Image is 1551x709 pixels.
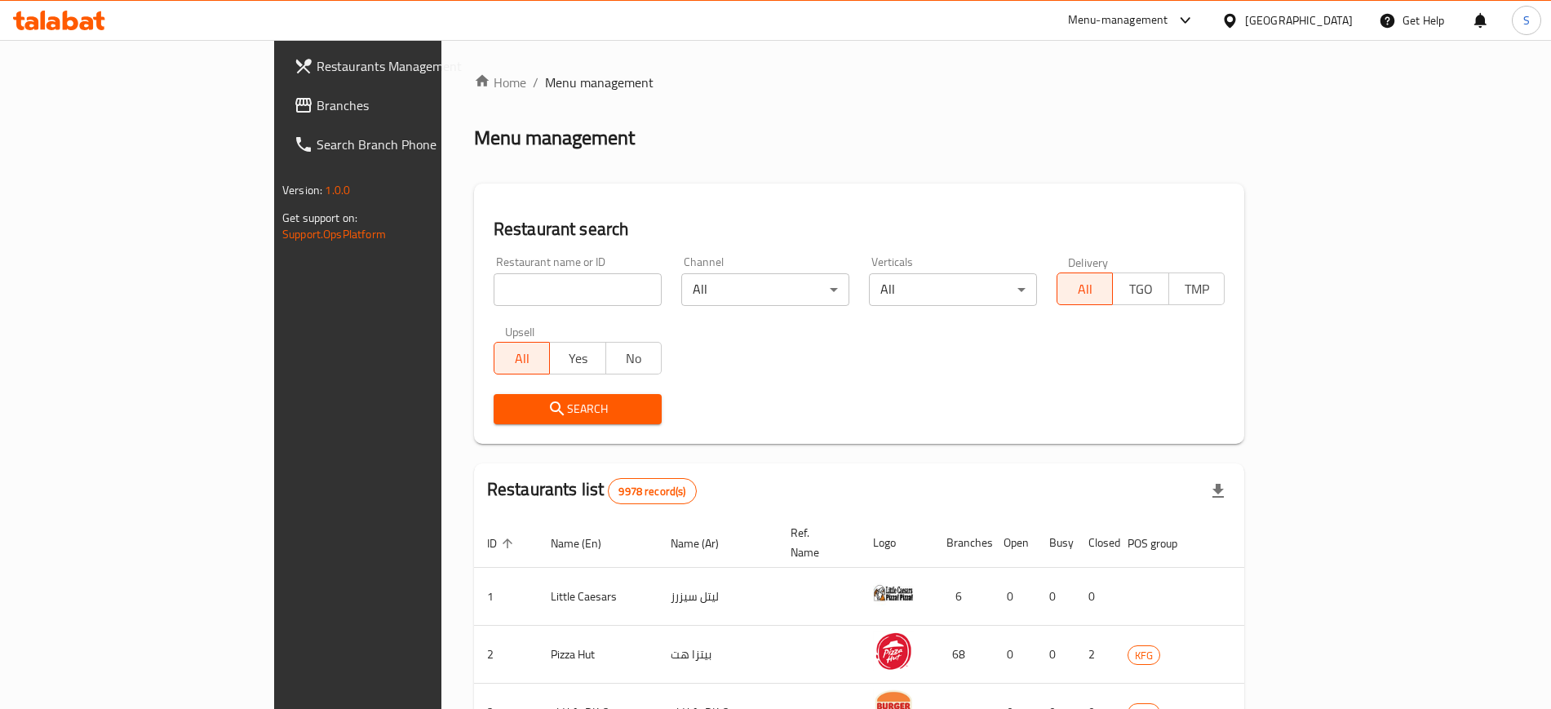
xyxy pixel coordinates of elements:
button: No [605,342,662,374]
div: [GEOGRAPHIC_DATA] [1245,11,1353,29]
td: 0 [990,626,1036,684]
label: Delivery [1068,256,1109,268]
td: 68 [933,626,990,684]
a: Support.OpsPlatform [282,224,386,245]
span: TMP [1176,277,1218,301]
button: Yes [549,342,605,374]
td: 6 [933,568,990,626]
span: TGO [1119,277,1162,301]
th: Closed [1075,518,1115,568]
button: All [1057,273,1113,305]
button: TGO [1112,273,1168,305]
td: ليتل سيزرز [658,568,778,626]
span: Name (Ar) [671,534,740,553]
span: Ref. Name [791,523,840,562]
span: POS group [1128,534,1199,553]
td: 2 [1075,626,1115,684]
span: 1.0.0 [325,179,350,201]
span: 9978 record(s) [609,484,695,499]
th: Open [990,518,1036,568]
a: Search Branch Phone [281,125,533,164]
div: Total records count [608,478,696,504]
td: 0 [1075,568,1115,626]
span: S [1523,11,1530,29]
a: Restaurants Management [281,47,533,86]
th: Logo [860,518,933,568]
td: 0 [1036,626,1075,684]
img: Little Caesars [873,573,914,614]
div: All [869,273,1037,306]
button: TMP [1168,273,1225,305]
div: Export file [1199,472,1238,511]
th: Busy [1036,518,1075,568]
td: 0 [990,568,1036,626]
nav: breadcrumb [474,73,1244,92]
span: ID [487,534,518,553]
th: Branches [933,518,990,568]
span: KFG [1128,646,1159,665]
input: Search for restaurant name or ID.. [494,273,662,306]
td: Little Caesars [538,568,658,626]
a: Branches [281,86,533,125]
label: Upsell [505,326,535,337]
h2: Menu management [474,125,635,151]
span: Get support on: [282,207,357,228]
span: Restaurants Management [317,56,520,76]
img: Pizza Hut [873,631,914,671]
h2: Restaurants list [487,477,697,504]
span: Branches [317,95,520,115]
td: Pizza Hut [538,626,658,684]
span: All [1064,277,1106,301]
div: Menu-management [1068,11,1168,30]
span: Menu management [545,73,654,92]
span: Yes [556,347,599,370]
div: All [681,273,849,306]
span: No [613,347,655,370]
td: بيتزا هت [658,626,778,684]
span: Search Branch Phone [317,135,520,154]
button: All [494,342,550,374]
button: Search [494,394,662,424]
li: / [533,73,538,92]
td: 0 [1036,568,1075,626]
span: Name (En) [551,534,623,553]
span: Version: [282,179,322,201]
h2: Restaurant search [494,217,1225,242]
span: Search [507,399,649,419]
span: All [501,347,543,370]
